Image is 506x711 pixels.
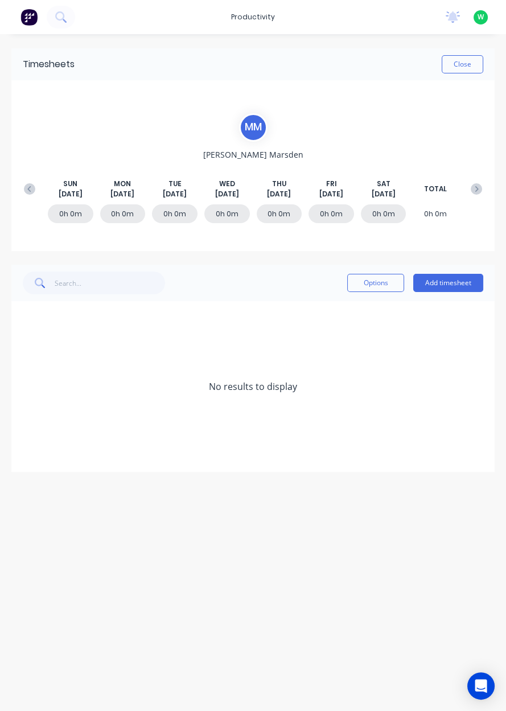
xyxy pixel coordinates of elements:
div: 0h 0m [257,204,302,223]
div: 0h 0m [100,204,146,223]
button: Add timesheet [413,274,483,292]
span: TOTAL [424,184,447,194]
span: THU [272,179,286,189]
span: [DATE] [215,189,239,199]
div: 0h 0m [413,204,458,223]
span: [PERSON_NAME] Marsden [203,149,303,161]
img: Factory [20,9,38,26]
div: 0h 0m [152,204,198,223]
div: Open Intercom Messenger [467,672,495,700]
span: [DATE] [319,189,343,199]
button: Options [347,274,404,292]
span: SAT [377,179,390,189]
span: MON [114,179,131,189]
div: 0h 0m [308,204,354,223]
span: [DATE] [372,189,396,199]
span: [DATE] [110,189,134,199]
span: [DATE] [267,189,291,199]
span: [DATE] [59,189,83,199]
div: No results to display [11,301,495,472]
span: W [478,12,484,22]
span: WED [219,179,235,189]
div: M M [239,113,268,142]
div: productivity [225,9,281,26]
div: Timesheets [23,57,75,71]
div: 0h 0m [361,204,406,223]
span: TUE [168,179,182,189]
span: FRI [326,179,336,189]
div: 0h 0m [48,204,93,223]
span: SUN [63,179,77,189]
button: Close [442,55,483,73]
input: Search... [55,272,166,294]
span: [DATE] [163,189,187,199]
div: 0h 0m [204,204,250,223]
